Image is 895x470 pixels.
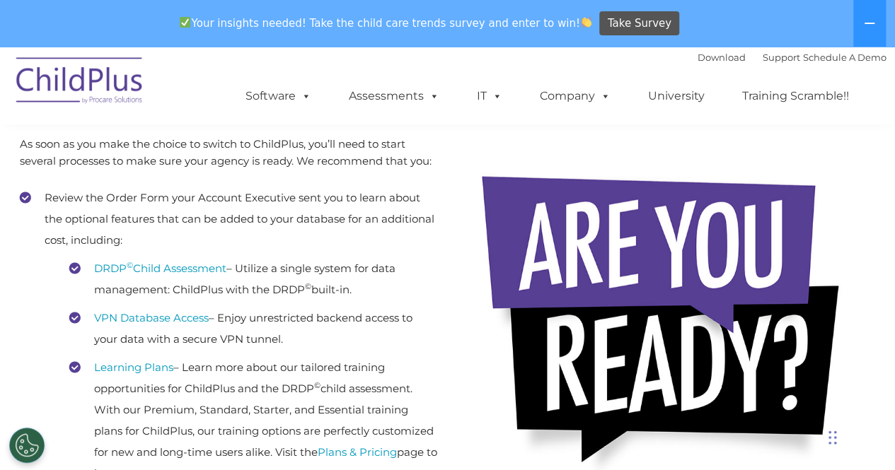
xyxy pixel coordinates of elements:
[335,82,454,110] a: Assessments
[231,82,325,110] a: Software
[728,82,863,110] a: Training Scramble!!
[9,428,45,463] button: Cookies Settings
[698,52,887,63] font: |
[318,445,397,459] a: Plans & Pricing
[69,258,437,300] li: – Utilize a single system for data management: ChildPlus with the DRDP built-in.
[763,52,800,63] a: Support
[698,52,746,63] a: Download
[69,307,437,350] li: – Enjoy unrestricted backend access to your data with a secure VPN tunnel.
[634,82,719,110] a: University
[314,380,321,390] sup: ©
[9,47,151,118] img: ChildPlus by Procare Solutions
[608,11,671,36] span: Take Survey
[828,416,837,459] div: Drag
[581,17,591,28] img: 👏
[803,52,887,63] a: Schedule A Demo
[463,82,516,110] a: IT
[599,11,679,36] a: Take Survey
[305,281,311,291] sup: ©
[94,311,209,324] a: VPN Database Access
[526,82,625,110] a: Company
[94,262,226,275] a: DRDP©Child Assessment
[94,360,173,374] a: Learning Plans
[127,260,133,270] sup: ©
[180,17,190,28] img: ✅
[664,317,895,470] iframe: Chat Widget
[20,136,437,170] p: As soon as you make the choice to switch to ChildPlus, you’ll need to start several processes to ...
[174,9,598,37] span: Your insights needed! Take the child care trends survey and enter to win!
